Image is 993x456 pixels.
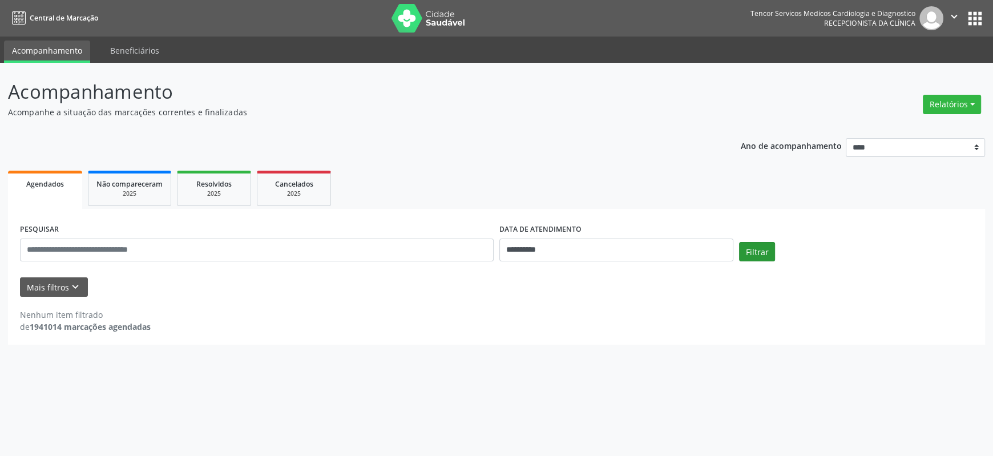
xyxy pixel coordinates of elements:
p: Acompanhamento [8,78,692,106]
button:  [943,6,965,30]
a: Beneficiários [102,41,167,60]
span: Cancelados [275,179,313,189]
a: Central de Marcação [8,9,98,27]
p: Ano de acompanhamento [741,138,842,152]
span: Central de Marcação [30,13,98,23]
i:  [948,10,960,23]
span: Recepcionista da clínica [824,18,915,28]
div: 2025 [185,189,243,198]
img: img [919,6,943,30]
div: 2025 [265,189,322,198]
span: Não compareceram [96,179,163,189]
p: Acompanhe a situação das marcações correntes e finalizadas [8,106,692,118]
a: Acompanhamento [4,41,90,63]
span: Resolvidos [196,179,232,189]
strong: 1941014 marcações agendadas [30,321,151,332]
div: de [20,321,151,333]
i: keyboard_arrow_down [69,281,82,293]
button: Filtrar [739,242,775,261]
div: Tencor Servicos Medicos Cardiologia e Diagnostico [750,9,915,18]
button: Relatórios [923,95,981,114]
div: Nenhum item filtrado [20,309,151,321]
span: Agendados [26,179,64,189]
label: DATA DE ATENDIMENTO [499,221,582,239]
button: apps [965,9,985,29]
button: Mais filtroskeyboard_arrow_down [20,277,88,297]
label: PESQUISAR [20,221,59,239]
div: 2025 [96,189,163,198]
